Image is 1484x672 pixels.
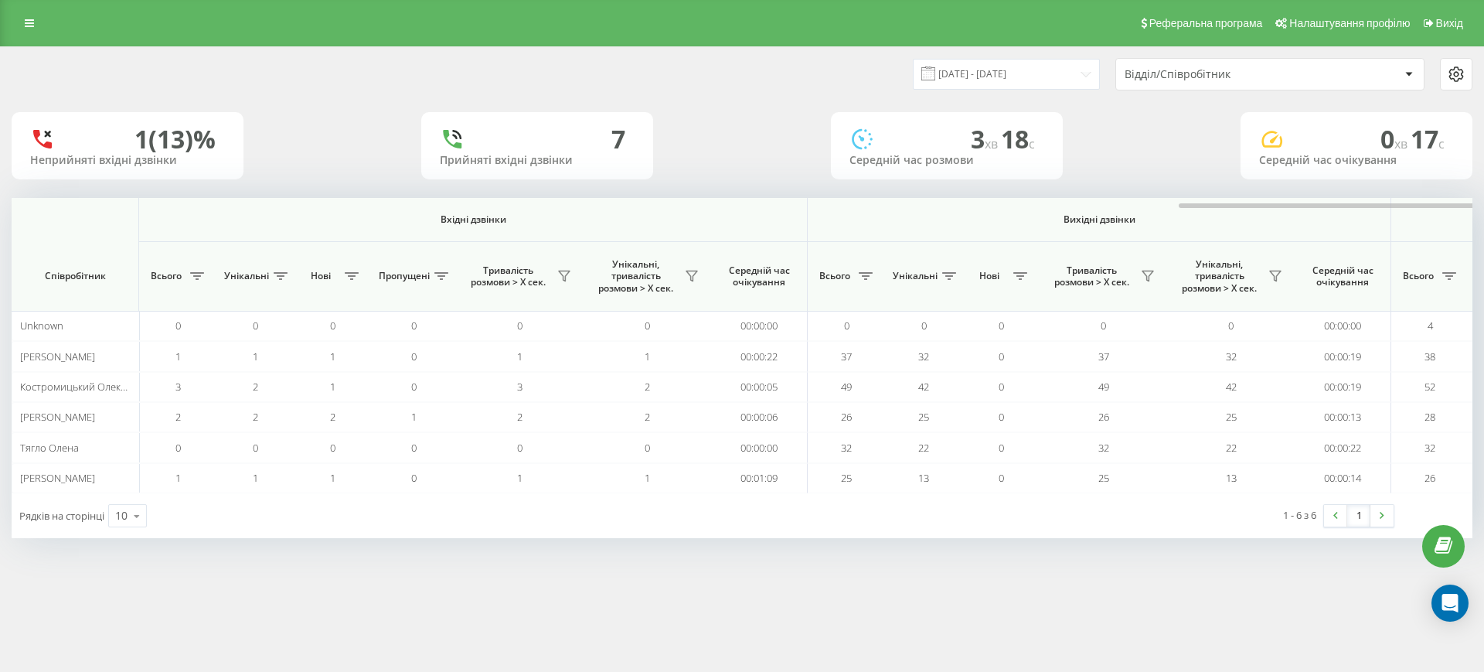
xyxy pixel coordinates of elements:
[175,380,181,394] span: 3
[411,319,417,333] span: 0
[1295,372,1391,402] td: 00:00:19
[301,270,340,282] span: Нові
[179,213,767,226] span: Вхідні дзвінки
[1295,311,1391,341] td: 00:00:00
[1226,441,1237,455] span: 22
[1436,17,1463,29] span: Вихід
[19,509,104,523] span: Рядків на сторінці
[175,441,181,455] span: 0
[253,471,258,485] span: 1
[645,441,650,455] span: 0
[253,410,258,424] span: 2
[918,410,929,424] span: 25
[611,125,625,154] div: 7
[1431,585,1469,622] div: Open Intercom Messenger
[711,372,808,402] td: 00:00:05
[999,441,1004,455] span: 0
[841,380,852,394] span: 49
[844,319,849,333] span: 0
[175,410,181,424] span: 2
[517,350,522,363] span: 1
[1424,350,1435,363] span: 38
[330,380,335,394] span: 1
[1394,135,1411,152] span: хв
[115,508,128,524] div: 10
[1295,432,1391,462] td: 00:00:22
[893,270,938,282] span: Унікальні
[1424,380,1435,394] span: 52
[918,350,929,363] span: 32
[20,410,95,424] span: [PERSON_NAME]
[921,319,927,333] span: 0
[411,410,417,424] span: 1
[1226,350,1237,363] span: 32
[999,319,1004,333] span: 0
[379,270,430,282] span: Пропущені
[25,270,125,282] span: Співробітник
[711,432,808,462] td: 00:00:00
[645,380,650,394] span: 2
[464,264,553,288] span: Тривалість розмови > Х сек.
[175,350,181,363] span: 1
[20,350,95,363] span: [PERSON_NAME]
[1380,122,1411,155] span: 0
[1428,319,1433,333] span: 4
[849,154,1044,167] div: Середній час розмови
[1175,258,1264,295] span: Унікальні, тривалість розмови > Х сек.
[971,122,1001,155] span: 3
[134,125,216,154] div: 1 (13)%
[711,311,808,341] td: 00:00:00
[1347,505,1370,527] a: 1
[224,270,269,282] span: Унікальні
[1149,17,1263,29] span: Реферальна програма
[1411,122,1445,155] span: 17
[147,270,185,282] span: Всього
[1306,264,1379,288] span: Середній час очікування
[517,410,522,424] span: 2
[1228,319,1234,333] span: 0
[1101,319,1106,333] span: 0
[645,350,650,363] span: 1
[1098,410,1109,424] span: 26
[918,441,929,455] span: 22
[844,213,1355,226] span: Вихідні дзвінки
[999,410,1004,424] span: 0
[1098,350,1109,363] span: 37
[1424,441,1435,455] span: 32
[1438,135,1445,152] span: c
[440,154,635,167] div: Прийняті вхідні дзвінки
[517,441,522,455] span: 0
[517,471,522,485] span: 1
[1226,380,1237,394] span: 42
[970,270,1009,282] span: Нові
[1424,471,1435,485] span: 26
[723,264,795,288] span: Середній час очікування
[330,441,335,455] span: 0
[253,380,258,394] span: 2
[999,471,1004,485] span: 0
[711,402,808,432] td: 00:00:06
[20,441,79,455] span: Тягло Олена
[841,471,852,485] span: 25
[999,350,1004,363] span: 0
[1098,380,1109,394] span: 49
[20,380,148,394] span: Костромицький Олександр
[645,319,650,333] span: 0
[1295,341,1391,371] td: 00:00:19
[711,341,808,371] td: 00:00:22
[841,350,852,363] span: 37
[711,463,808,493] td: 00:01:09
[1047,264,1136,288] span: Тривалість розмови > Х сек.
[1001,122,1035,155] span: 18
[645,410,650,424] span: 2
[411,441,417,455] span: 0
[411,380,417,394] span: 0
[253,319,258,333] span: 0
[1226,471,1237,485] span: 13
[1226,410,1237,424] span: 25
[1259,154,1454,167] div: Середній час очікування
[999,380,1004,394] span: 0
[918,471,929,485] span: 13
[841,410,852,424] span: 26
[815,270,854,282] span: Всього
